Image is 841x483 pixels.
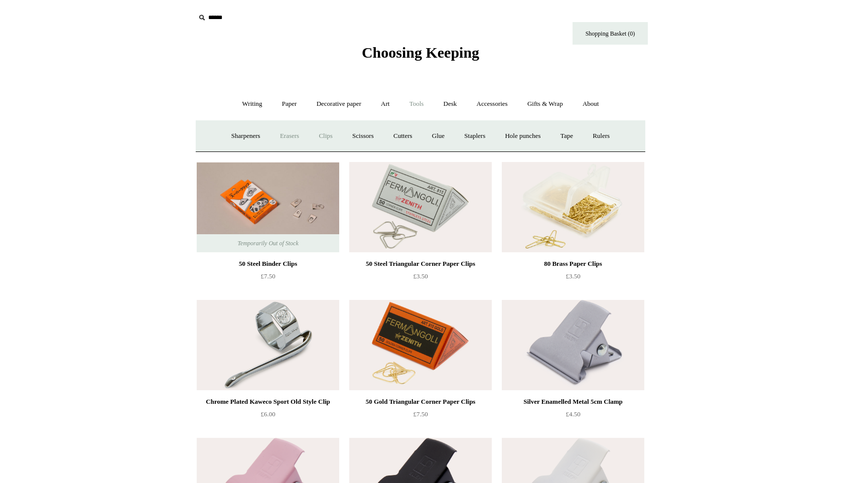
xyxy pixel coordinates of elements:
[349,396,492,437] a: 50 Gold Triangular Corner Paper Clips £7.50
[502,300,644,390] img: Silver Enamelled Metal 5cm Clamp
[413,272,428,280] span: £3.50
[468,91,517,117] a: Accessories
[260,272,275,280] span: £7.50
[435,91,466,117] a: Desk
[502,300,644,390] a: Silver Enamelled Metal 5cm Clamp Silver Enamelled Metal 5cm Clamp
[352,258,489,270] div: 50 Steel Triangular Corner Paper Clips
[349,162,492,252] img: 50 Steel Triangular Corner Paper Clips
[518,91,572,117] a: Gifts & Wrap
[502,258,644,299] a: 80 Brass Paper Clips £3.50
[197,162,339,252] a: 50 Steel Binder Clips 50 Steel Binder Clips Temporarily Out of Stock
[349,258,492,299] a: 50 Steel Triangular Corner Paper Clips £3.50
[197,300,339,390] a: Chrome Plated Kaweco Sport Old Style Clip Chrome Plated Kaweco Sport Old Style Clip
[384,123,422,149] a: Cutters
[308,91,370,117] a: Decorative paper
[502,162,644,252] img: 80 Brass Paper Clips
[372,91,398,117] a: Art
[349,162,492,252] a: 50 Steel Triangular Corner Paper Clips 50 Steel Triangular Corner Paper Clips
[574,91,608,117] a: About
[197,396,339,437] a: Chrome Plated Kaweco Sport Old Style Clip £6.00
[400,91,433,117] a: Tools
[349,300,492,390] img: 50 Gold Triangular Corner Paper Clips
[199,396,337,408] div: Chrome Plated Kaweco Sport Old Style Clip
[199,258,337,270] div: 50 Steel Binder Clips
[343,123,383,149] a: Scissors
[413,410,428,418] span: £7.50
[584,123,619,149] a: Rulers
[260,410,275,418] span: £6.00
[566,272,580,280] span: £3.50
[423,123,454,149] a: Glue
[362,44,479,61] span: Choosing Keeping
[566,410,580,418] span: £4.50
[362,52,479,59] a: Choosing Keeping
[504,396,642,408] div: Silver Enamelled Metal 5cm Clamp
[455,123,494,149] a: Staplers
[502,396,644,437] a: Silver Enamelled Metal 5cm Clamp £4.50
[551,123,582,149] a: Tape
[197,258,339,299] a: 50 Steel Binder Clips £7.50
[197,300,339,390] img: Chrome Plated Kaweco Sport Old Style Clip
[233,91,271,117] a: Writing
[227,234,308,252] span: Temporarily Out of Stock
[271,123,308,149] a: Erasers
[573,22,648,45] a: Shopping Basket (0)
[273,91,306,117] a: Paper
[496,123,549,149] a: Hole punches
[352,396,489,408] div: 50 Gold Triangular Corner Paper Clips
[502,162,644,252] a: 80 Brass Paper Clips 80 Brass Paper Clips
[197,162,339,252] img: 50 Steel Binder Clips
[310,123,341,149] a: Clips
[349,300,492,390] a: 50 Gold Triangular Corner Paper Clips 50 Gold Triangular Corner Paper Clips
[504,258,642,270] div: 80 Brass Paper Clips
[222,123,269,149] a: Sharpeners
